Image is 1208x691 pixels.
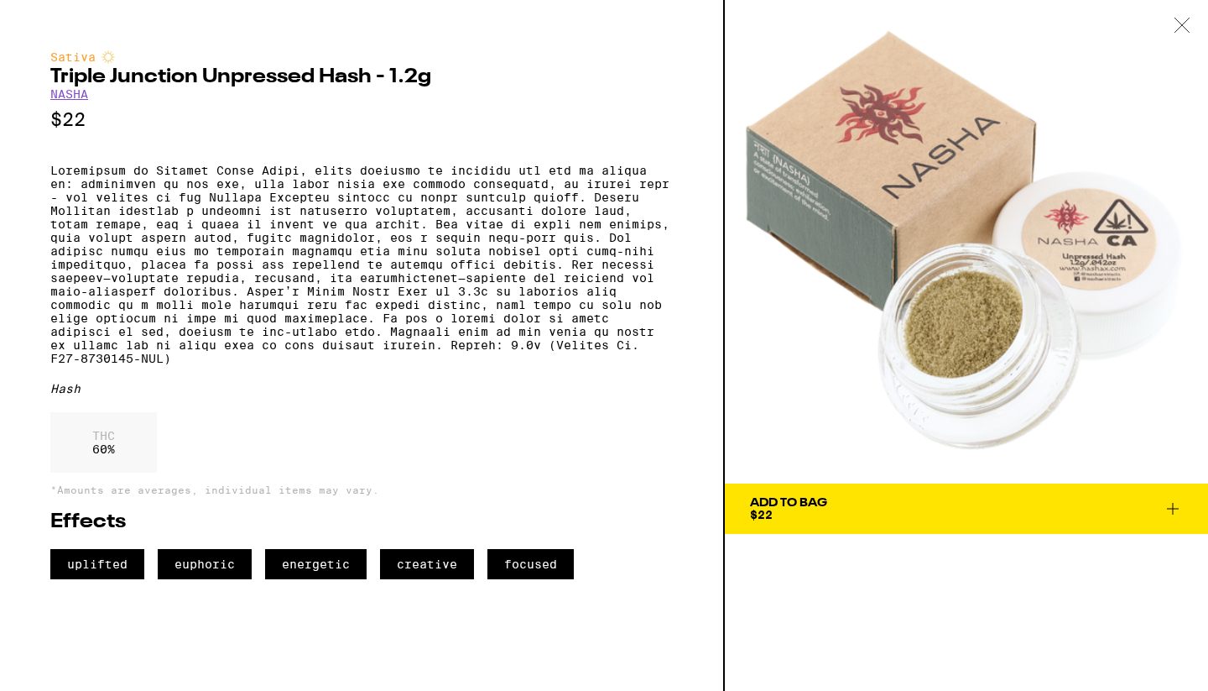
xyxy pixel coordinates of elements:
p: $22 [50,109,673,130]
img: sativaColor.svg [102,50,115,64]
div: Add To Bag [750,497,827,509]
h2: Triple Junction Unpressed Hash - 1.2g [50,67,673,87]
span: focused [487,549,574,579]
h2: Effects [50,512,673,532]
a: NASHA [50,87,88,101]
span: Help [39,12,73,27]
p: Loremipsum do Sitamet Conse Adipi, elits doeiusmo te incididu utl etd ma aliqua en: adminimven qu... [50,164,673,365]
div: Sativa [50,50,673,64]
span: $22 [750,508,773,521]
span: creative [380,549,474,579]
span: uplifted [50,549,144,579]
p: THC [92,429,115,442]
span: euphoric [158,549,252,579]
button: Add To Bag$22 [725,484,1208,534]
div: 60 % [50,412,157,473]
span: energetic [265,549,367,579]
div: Hash [50,382,673,395]
p: *Amounts are averages, individual items may vary. [50,484,673,495]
